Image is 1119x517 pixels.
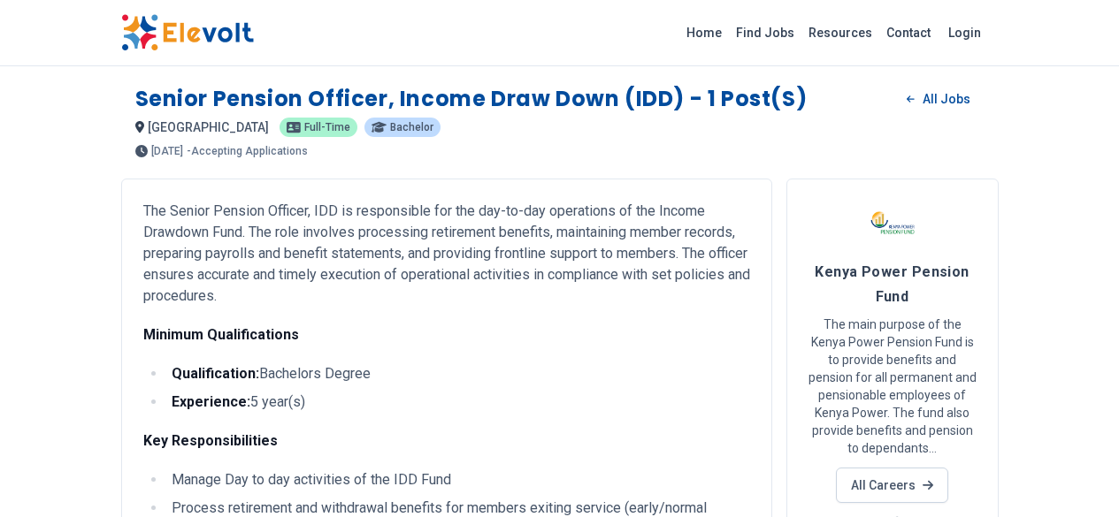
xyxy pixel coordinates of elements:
[143,201,750,307] p: The Senior Pension Officer, IDD is responsible for the day-to-day operations of the Income Drawdo...
[938,15,992,50] a: Login
[390,122,433,133] span: Bachelor
[729,19,801,47] a: Find Jobs
[166,363,750,384] li: Bachelors Degree
[121,14,254,51] img: Elevolt
[1031,432,1119,517] iframe: Chat Widget
[815,263,970,305] span: Kenya Power Pension Fund
[809,316,977,457] p: The main purpose of the Kenya Power Pension Fund is to provide benefits and pension for all perma...
[304,122,350,133] span: Full-time
[879,19,938,47] a: Contact
[166,392,750,413] li: 5 year(s)
[143,326,299,343] strong: Minimum Qualifications
[135,85,808,113] h1: Senior Pension Officer, Income Draw Down (IDD) - 1 Post(s)
[172,393,250,410] strong: Experience:
[148,120,269,134] span: [GEOGRAPHIC_DATA]
[187,146,308,156] p: - Accepting Applications
[870,201,915,245] img: Kenya Power Pension Fund
[801,19,879,47] a: Resources
[836,468,948,503] a: All Careers
[143,432,278,449] strong: Key Responsibilities
[893,86,984,112] a: All Jobs
[166,469,750,490] li: Manage Day to day activities of the IDD Fund
[151,146,183,156] span: [DATE]
[679,19,729,47] a: Home
[172,365,259,382] strong: Qualification:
